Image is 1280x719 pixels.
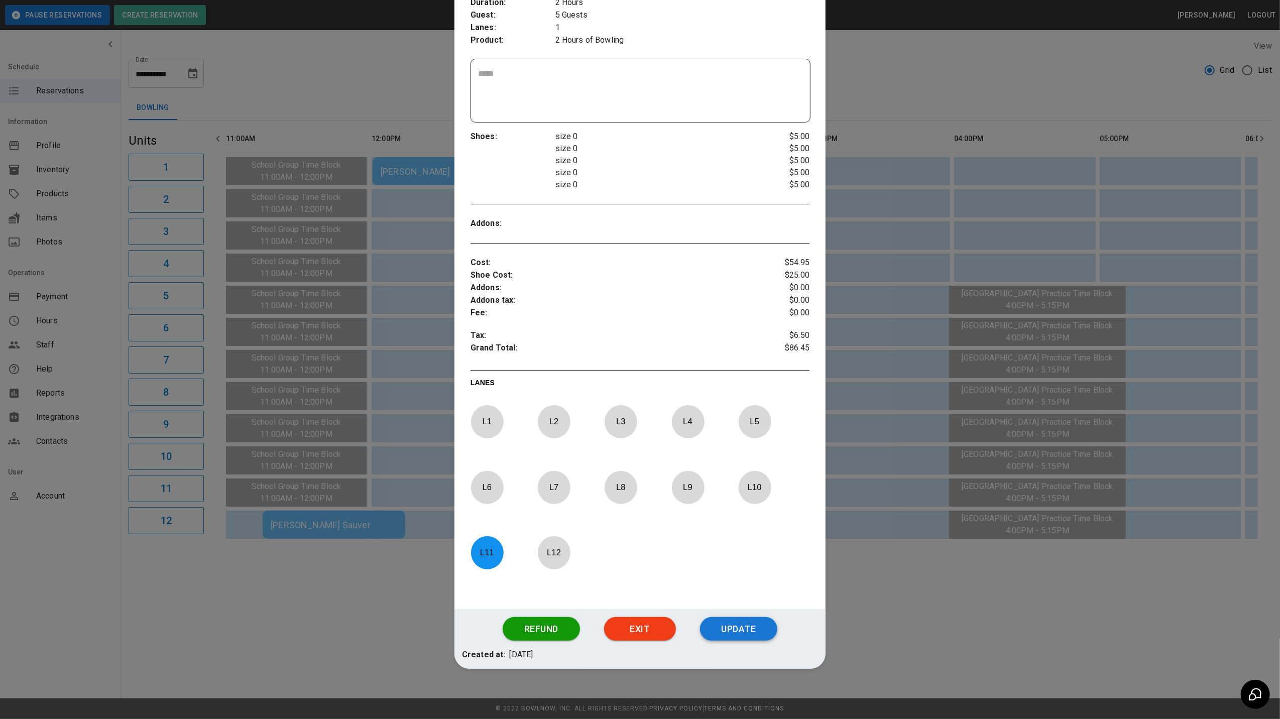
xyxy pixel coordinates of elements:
p: Addons : [471,217,555,230]
p: L 8 [604,475,637,499]
p: Shoes : [471,131,555,143]
p: $5.00 [753,179,810,191]
p: Created at: [462,649,506,661]
p: L 3 [604,410,637,433]
p: $6.50 [753,329,810,342]
p: L 7 [537,475,570,499]
p: Cost : [471,257,753,269]
button: Refund [503,617,580,641]
p: 2 Hours of Bowling [555,34,809,47]
p: Lanes : [471,22,555,34]
p: LANES [471,378,809,392]
p: L 6 [471,475,504,499]
p: L 10 [738,475,771,499]
p: $54.95 [753,257,810,269]
p: size 0 [555,131,753,143]
p: 5 Guests [555,9,809,22]
p: 1 [555,22,809,34]
p: Tax : [471,329,753,342]
p: size 0 [555,143,753,155]
p: $86.45 [753,342,810,357]
p: $5.00 [753,131,810,143]
p: L 9 [671,475,705,499]
p: Addons : [471,282,753,294]
button: Update [700,617,777,641]
p: Grand Total : [471,342,753,357]
p: L 11 [471,541,504,564]
p: size 0 [555,167,753,179]
p: $0.00 [753,307,810,319]
p: L 1 [471,410,504,433]
button: Exit [604,617,676,641]
p: $5.00 [753,143,810,155]
p: Fee : [471,307,753,319]
p: $0.00 [753,282,810,294]
p: size 0 [555,179,753,191]
p: $5.00 [753,167,810,179]
p: Guest : [471,9,555,22]
p: Shoe Cost : [471,269,753,282]
p: L 5 [738,410,771,433]
p: Product : [471,34,555,47]
p: $25.00 [753,269,810,282]
p: L 4 [671,410,705,433]
p: L 12 [537,541,570,564]
p: $0.00 [753,294,810,307]
p: $5.00 [753,155,810,167]
p: size 0 [555,155,753,167]
p: Addons tax : [471,294,753,307]
p: [DATE] [510,649,533,661]
p: L 2 [537,410,570,433]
